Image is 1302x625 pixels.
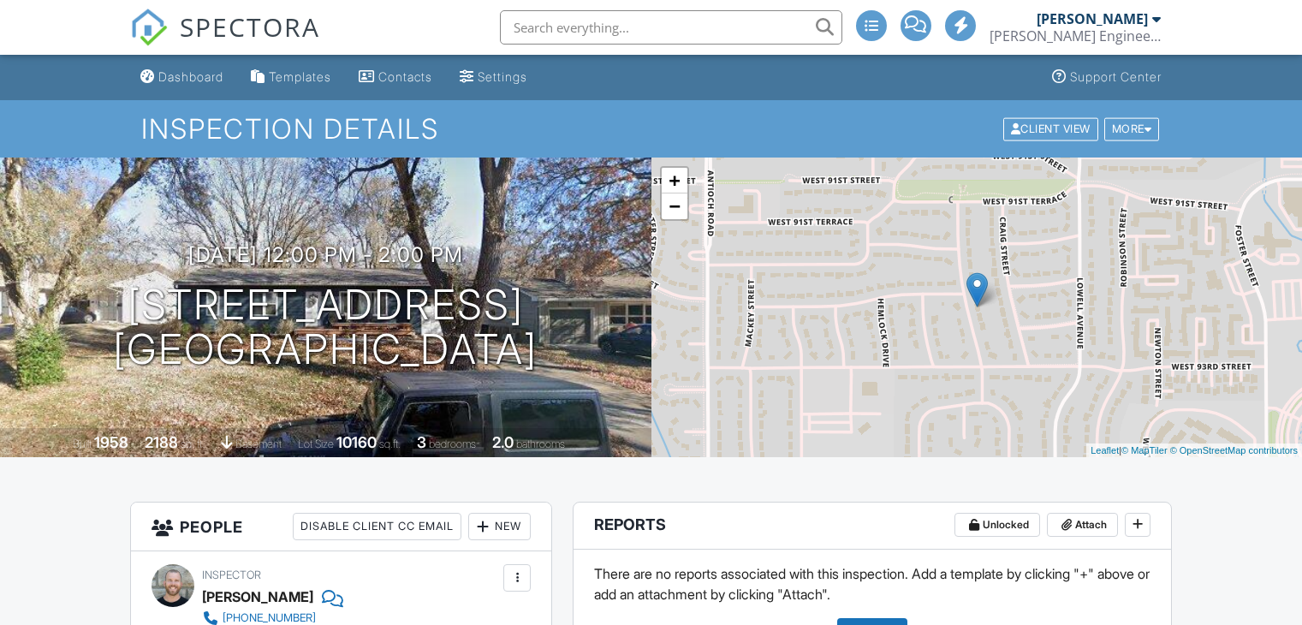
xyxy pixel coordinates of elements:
[1002,122,1103,134] a: Client View
[1121,445,1168,455] a: © MapTiler
[352,62,439,93] a: Contacts
[468,513,531,540] div: New
[516,437,565,450] span: bathrooms
[73,437,92,450] span: Built
[180,9,320,45] span: SPECTORA
[134,62,230,93] a: Dashboard
[269,69,331,84] div: Templates
[131,503,551,551] h3: People
[1037,10,1148,27] div: [PERSON_NAME]
[113,283,538,373] h1: [STREET_ADDRESS] [GEOGRAPHIC_DATA]
[94,433,128,451] div: 1958
[223,611,316,625] div: [PHONE_NUMBER]
[1003,117,1098,140] div: Client View
[1086,443,1302,458] div: |
[379,437,401,450] span: sq.ft.
[235,437,282,450] span: basement
[429,437,476,450] span: bedrooms
[293,513,461,540] div: Disable Client CC Email
[378,69,432,84] div: Contacts
[130,9,168,46] img: The Best Home Inspection Software - Spectora
[202,568,261,581] span: Inspector
[1170,445,1298,455] a: © OpenStreetMap contributors
[492,433,514,451] div: 2.0
[453,62,534,93] a: Settings
[336,433,377,451] div: 10160
[662,168,687,193] a: Zoom in
[158,69,223,84] div: Dashboard
[130,23,320,59] a: SPECTORA
[141,114,1161,144] h1: Inspection Details
[298,437,334,450] span: Lot Size
[478,69,527,84] div: Settings
[990,27,1161,45] div: Schroeder Engineering, LLC
[244,62,338,93] a: Templates
[1070,69,1162,84] div: Support Center
[188,243,463,266] h3: [DATE] 12:00 pm - 2:00 pm
[1091,445,1119,455] a: Leaflet
[181,437,205,450] span: sq. ft.
[1104,117,1160,140] div: More
[145,433,178,451] div: 2188
[1045,62,1168,93] a: Support Center
[662,193,687,219] a: Zoom out
[417,433,426,451] div: 3
[202,584,313,610] div: [PERSON_NAME]
[500,10,842,45] input: Search everything...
